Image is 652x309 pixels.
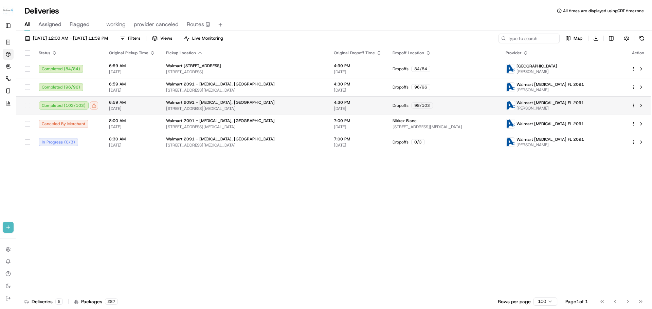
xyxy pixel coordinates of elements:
button: Map [562,34,585,43]
img: ActionCourier.png [506,83,515,92]
span: 8:00 AM [109,118,155,123]
button: Refresh [637,34,647,43]
span: [DATE] [109,124,155,130]
span: 7:00 PM [334,118,382,123]
span: [DATE] [334,142,382,148]
span: Provider [506,50,522,56]
span: [PERSON_NAME] [517,87,584,93]
div: Action [631,50,645,56]
a: 💻API Documentation [55,149,112,161]
span: 4:30 PM [334,81,382,87]
span: [DATE] [334,124,382,130]
span: • [56,123,59,129]
span: Walmart [STREET_ADDRESS] [166,63,221,69]
div: Page 1 of 1 [565,298,588,305]
span: 7:00 PM [334,136,382,142]
span: [DATE] [334,69,382,75]
span: [DATE] [334,106,382,111]
span: 4:30 PM [334,63,382,69]
img: Jeff Sasse [7,99,18,110]
span: [PERSON_NAME] [21,123,55,129]
span: [DATE] [109,88,155,93]
span: Status [39,50,50,56]
span: 6:59 AM [109,100,155,105]
span: Walmart [MEDICAL_DATA] FL 2091 [517,82,584,87]
span: Assigned [38,20,61,28]
span: [STREET_ADDRESS][MEDICAL_DATA] [166,142,323,148]
span: [STREET_ADDRESS][MEDICAL_DATA] [166,88,323,93]
div: 84 / 84 [411,66,430,72]
img: Deliverol [3,6,14,16]
span: Views [160,35,172,41]
span: [DATE] [60,105,74,111]
h1: Deliveries [24,5,59,16]
div: 0 / 3 [411,139,425,145]
span: All times are displayed using CDT timezone [563,8,644,14]
span: All [24,20,30,28]
span: [DATE] 12:00 AM - [DATE] 11:59 PM [33,35,108,41]
span: Dropoffs [393,66,409,72]
span: API Documentation [64,152,109,158]
span: 8:30 AM [109,136,155,142]
div: Past conversations [7,88,46,94]
span: Map [574,35,582,41]
span: Original Dropoff Time [334,50,375,56]
span: [PERSON_NAME] [517,69,557,74]
span: [STREET_ADDRESS] [166,69,323,75]
img: ActionCourier.png [506,119,515,128]
button: [DATE] 12:00 AM - [DATE] 11:59 PM [22,34,111,43]
span: Walmart 2091 - [MEDICAL_DATA], [GEOGRAPHIC_DATA] [166,81,275,87]
span: Dropoffs [393,84,409,90]
span: [STREET_ADDRESS][MEDICAL_DATA] [166,106,323,111]
span: Nikkez Blanc [393,118,417,123]
div: 287 [105,298,118,305]
span: Walmart [MEDICAL_DATA] FL 2091 [517,100,584,105]
div: 96 / 96 [411,84,430,90]
span: [PERSON_NAME] [517,105,584,111]
span: Walmart 2091 - [MEDICAL_DATA], [GEOGRAPHIC_DATA] [166,118,275,123]
span: [DATE] [109,142,155,148]
div: Packages [74,298,118,305]
p: Welcome 👋 [7,27,124,38]
img: Jeff Sasse [7,117,18,128]
span: Filters [128,35,140,41]
button: Deliverol [3,3,14,19]
input: Got a question? Start typing here... [18,44,122,51]
span: Flagged [70,20,90,28]
span: Pickup Location [166,50,196,56]
span: Live Monitoring [192,35,223,41]
a: Powered byPylon [48,168,82,173]
span: Dropoffs [393,103,409,108]
a: 📗Knowledge Base [4,149,55,161]
span: Dropoff Location [393,50,424,56]
span: • [56,105,59,111]
img: ActionCourier.png [506,101,515,110]
span: [PERSON_NAME] [21,105,55,111]
span: 6:59 AM [109,81,155,87]
img: ActionCourier.png [506,64,515,73]
span: [STREET_ADDRESS][MEDICAL_DATA] [393,124,495,130]
span: Original Pickup Time [109,50,148,56]
div: 💻 [57,152,63,158]
span: [DATE] [334,88,382,93]
span: Knowledge Base [14,152,52,158]
img: ActionCourier.png [506,138,515,147]
input: Type to search [499,34,560,43]
button: Start new chat [115,67,124,75]
span: working [106,20,126,28]
div: Start new chat [31,65,111,72]
span: [STREET_ADDRESS][MEDICAL_DATA] [166,124,323,130]
span: Walmart 2091 - [MEDICAL_DATA], [GEOGRAPHIC_DATA] [166,136,275,142]
div: We're available if you need us! [31,72,93,77]
button: Filters [117,34,143,43]
button: Views [149,34,175,43]
span: 4:30 PM [334,100,382,105]
div: 5 [55,298,63,305]
span: Walmart [MEDICAL_DATA] FL 2091 [517,137,584,142]
div: 📗 [7,152,12,158]
button: See all [105,87,124,95]
span: [DATE] [109,106,155,111]
img: 1755196953914-cd9d9cba-b7f7-46ee-b6f5-75ff69acacf5 [14,65,26,77]
span: Routes [187,20,204,28]
span: [DATE] [109,69,155,75]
